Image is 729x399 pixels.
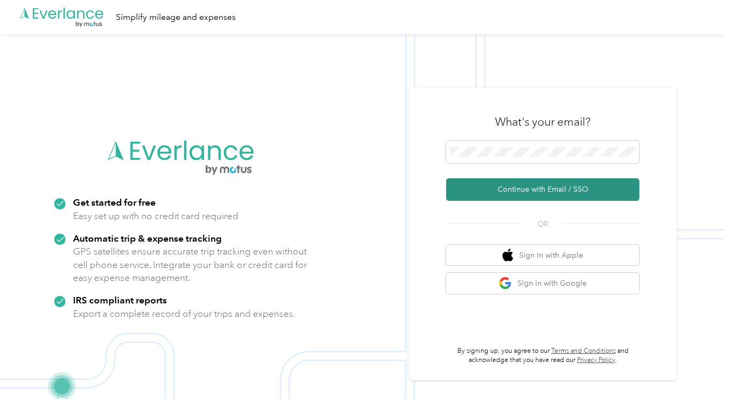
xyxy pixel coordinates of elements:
[502,249,513,262] img: apple logo
[499,277,512,290] img: google logo
[446,273,639,294] button: google logoSign in with Google
[495,114,591,129] h3: What's your email?
[446,245,639,266] button: apple logoSign in with Apple
[73,209,238,223] p: Easy set up with no credit card required
[73,294,167,306] strong: IRS compliant reports
[73,197,156,208] strong: Get started for free
[551,347,616,355] a: Terms and Conditions
[446,178,639,201] button: Continue with Email / SSO
[524,219,562,230] span: OR
[577,356,615,364] a: Privacy Policy
[73,307,295,321] p: Export a complete record of your trips and expenses.
[116,11,236,24] div: Simplify mileage and expenses
[73,245,308,285] p: GPS satellites ensure accurate trip tracking even without cell phone service. Integrate your bank...
[73,233,222,244] strong: Automatic trip & expense tracking
[446,346,639,365] p: By signing up, you agree to our and acknowledge that you have read our .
